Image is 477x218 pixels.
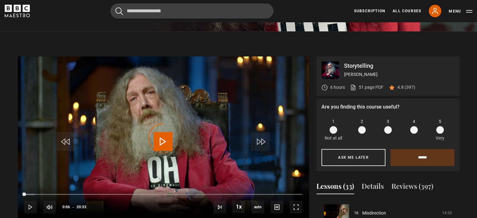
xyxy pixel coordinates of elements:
[344,71,454,78] p: [PERSON_NAME]
[62,201,70,213] span: 0:06
[434,135,446,141] p: Very
[393,8,421,14] a: All Courses
[252,201,264,213] div: Current quality: 720p
[43,201,56,213] button: Mute
[321,149,385,166] button: Ask me later
[344,63,454,69] p: Storytelling
[115,7,123,15] button: Submit the search query
[316,181,354,194] button: Lessons (33)
[397,84,415,91] p: 4.8 (397)
[24,194,302,195] div: Progress Bar
[332,118,335,125] span: 1
[362,210,386,216] a: Misdirection
[5,5,30,17] svg: BBC Maestro
[361,118,363,125] span: 2
[354,8,385,14] a: Subscription
[252,201,264,213] span: auto
[387,118,389,125] span: 3
[439,118,441,125] span: 5
[110,3,273,19] input: Search
[290,201,302,213] button: Fullscreen
[232,200,245,213] button: Playback Rate
[77,201,86,213] span: 20:33
[321,103,454,111] p: Are you finding this course useful?
[362,181,384,194] button: Details
[214,201,226,213] button: Next Lesson
[391,181,433,194] button: Reviews (397)
[24,201,37,213] button: Play
[413,118,415,125] span: 4
[330,84,345,91] p: 6 hours
[271,201,283,213] button: Captions
[449,8,472,14] button: Toggle navigation
[325,135,342,141] p: Not at all
[350,84,384,91] a: 51 page PDF
[72,205,74,209] span: -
